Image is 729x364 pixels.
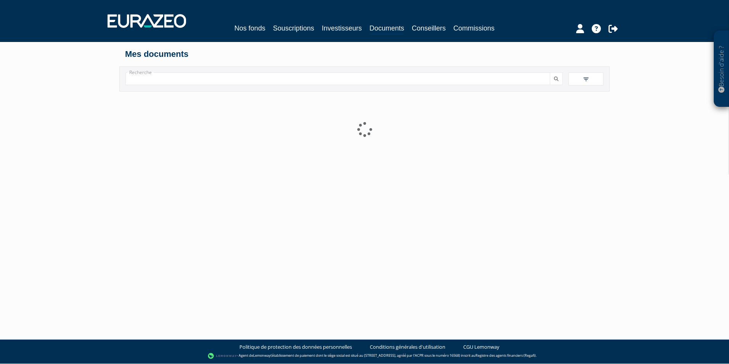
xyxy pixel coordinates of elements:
a: Investisseurs [322,23,362,34]
a: Commissions [453,23,495,34]
a: CGU Lemonway [463,343,499,351]
h4: Mes documents [125,50,604,59]
a: Conseillers [412,23,446,34]
img: 1732889491-logotype_eurazeo_blanc_rvb.png [108,14,186,28]
p: Besoin d'aide ? [717,35,726,103]
a: Registre des agents financiers (Regafi) [475,353,536,358]
img: filter.svg [583,76,589,83]
a: Souscriptions [273,23,314,34]
a: Nos fonds [234,23,265,34]
div: - Agent de (établissement de paiement dont le siège social est situé au [STREET_ADDRESS], agréé p... [8,352,721,360]
a: Documents [369,23,404,35]
a: Politique de protection des données personnelles [239,343,352,351]
input: Recherche [125,72,550,85]
a: Conditions générales d'utilisation [370,343,445,351]
a: Lemonway [253,353,271,358]
img: logo-lemonway.png [208,352,237,360]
